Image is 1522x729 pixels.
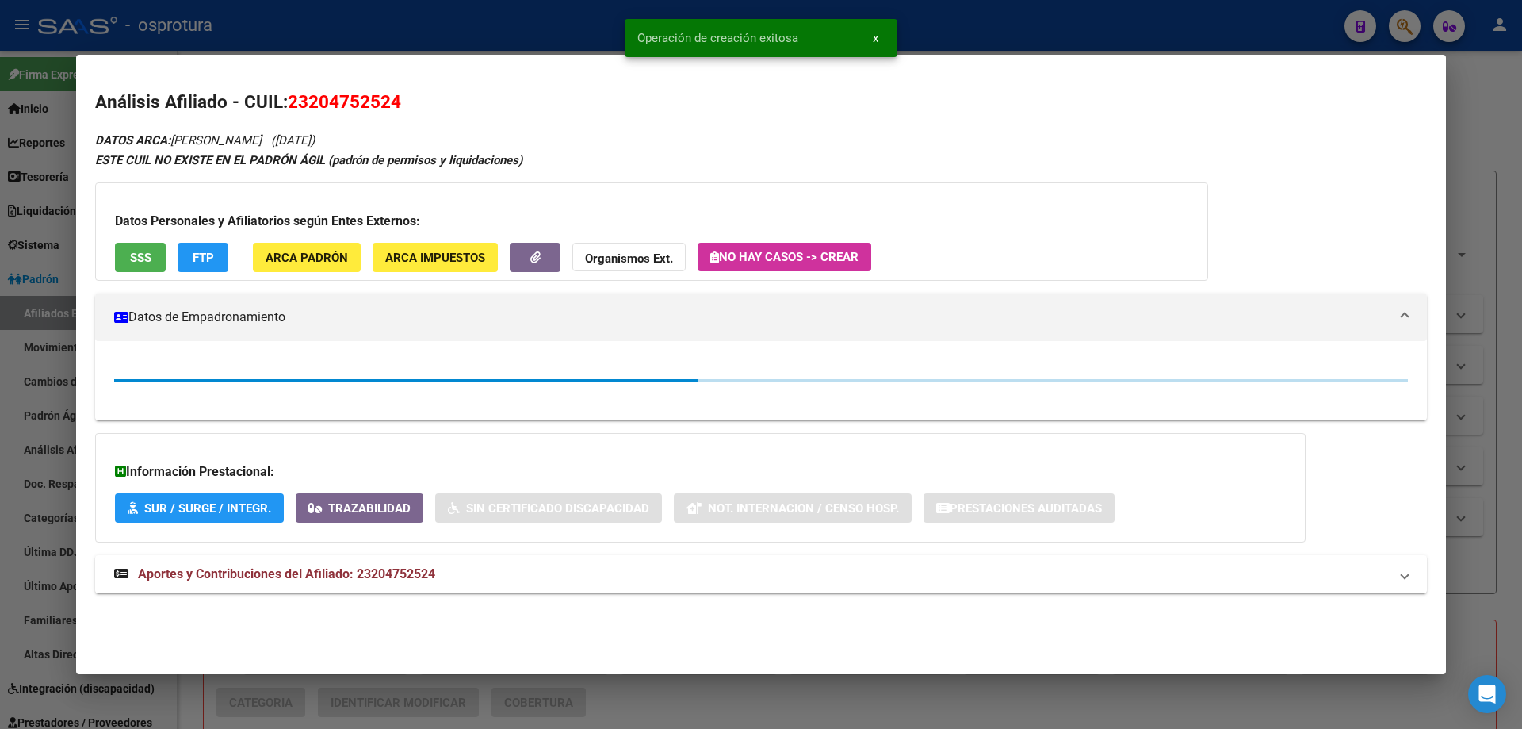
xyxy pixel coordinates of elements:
[698,243,871,271] button: No hay casos -> Crear
[1468,675,1506,713] div: Open Intercom Messenger
[138,566,435,581] span: Aportes y Contribuciones del Afiliado: 23204752524
[178,243,228,272] button: FTP
[385,251,485,265] span: ARCA Impuestos
[296,493,423,523] button: Trazabilidad
[95,153,522,167] strong: ESTE CUIL NO EXISTE EN EL PADRÓN ÁGIL (padrón de permisos y liquidaciones)
[130,251,151,265] span: SSS
[860,24,891,52] button: x
[435,493,662,523] button: Sin Certificado Discapacidad
[115,243,166,272] button: SSS
[95,341,1427,420] div: Datos de Empadronamiento
[373,243,498,272] button: ARCA Impuestos
[144,501,271,516] span: SUR / SURGE / INTEGR.
[288,91,401,112] span: 23204752524
[950,501,1102,516] span: Prestaciones Auditadas
[95,133,170,148] strong: DATOS ARCA:
[95,133,262,148] span: [PERSON_NAME]
[95,89,1427,116] h2: Análisis Afiliado - CUIL:
[115,493,284,523] button: SUR / SURGE / INTEGR.
[708,501,899,516] span: Not. Internacion / Censo Hosp.
[253,243,361,272] button: ARCA Padrón
[924,493,1115,523] button: Prestaciones Auditadas
[873,31,878,45] span: x
[572,243,686,272] button: Organismos Ext.
[271,133,315,148] span: ([DATE])
[328,501,411,516] span: Trazabilidad
[95,294,1427,341] mat-expansion-panel-header: Datos de Empadronamiento
[266,251,348,265] span: ARCA Padrón
[115,462,1286,482] h3: Información Prestacional:
[95,555,1427,593] mat-expansion-panel-header: Aportes y Contribuciones del Afiliado: 23204752524
[115,212,1188,231] h3: Datos Personales y Afiliatorios según Entes Externos:
[674,493,912,523] button: Not. Internacion / Censo Hosp.
[193,251,214,265] span: FTP
[114,308,1389,327] mat-panel-title: Datos de Empadronamiento
[466,501,649,516] span: Sin Certificado Discapacidad
[637,30,798,46] span: Operación de creación exitosa
[585,251,673,266] strong: Organismos Ext.
[710,250,859,264] span: No hay casos -> Crear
